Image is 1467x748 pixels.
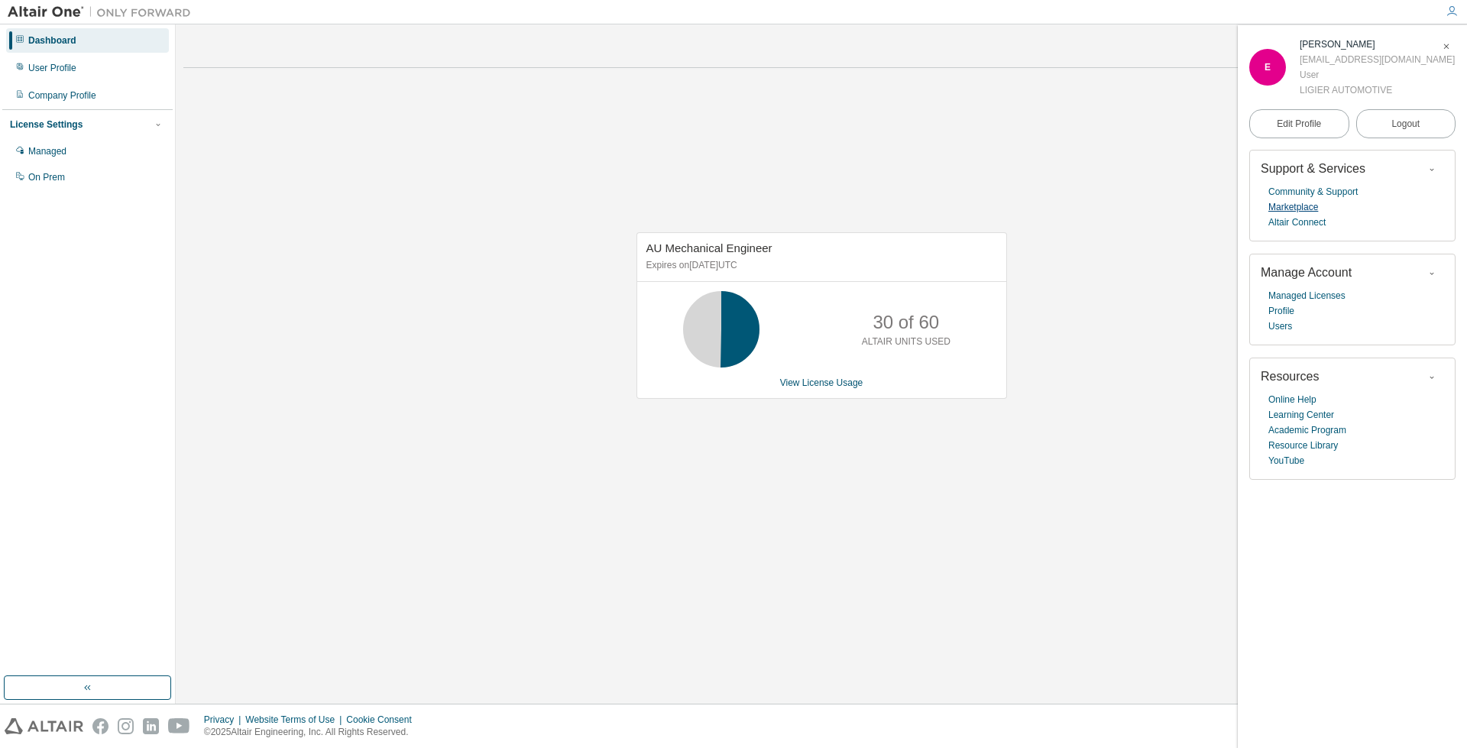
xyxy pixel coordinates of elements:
p: 30 of 60 [873,309,939,335]
span: Logout [1391,116,1420,131]
p: ALTAIR UNITS USED [862,335,950,348]
a: Managed Licenses [1268,288,1346,303]
div: User Profile [28,62,76,74]
a: View License Usage [780,377,863,388]
span: Manage Account [1261,266,1352,279]
a: Resource Library [1268,438,1338,453]
div: Cookie Consent [346,714,420,726]
a: Marketplace [1268,199,1318,215]
p: © 2025 Altair Engineering, Inc. All Rights Reserved. [204,726,421,739]
div: Privacy [204,714,245,726]
img: youtube.svg [168,718,190,734]
img: facebook.svg [92,718,108,734]
img: linkedin.svg [143,718,159,734]
div: Managed [28,145,66,157]
a: Academic Program [1268,423,1346,438]
span: E [1265,62,1271,73]
a: YouTube [1268,453,1304,468]
div: [EMAIL_ADDRESS][DOMAIN_NAME] [1300,52,1455,67]
span: Resources [1261,370,1319,383]
div: License Settings [10,118,83,131]
span: Edit Profile [1277,118,1321,130]
div: Company Profile [28,89,96,102]
img: instagram.svg [118,718,134,734]
img: altair_logo.svg [5,718,83,734]
div: LIGIER AUTOMOTIVE [1300,83,1455,98]
div: Emile PALLANDRE [1300,37,1455,52]
div: On Prem [28,171,65,183]
div: User [1300,67,1455,83]
a: Profile [1268,303,1294,319]
span: AU Mechanical Engineer [646,241,772,254]
a: Online Help [1268,392,1316,407]
a: Edit Profile [1249,109,1349,138]
p: Expires on [DATE] UTC [646,259,993,272]
div: Website Terms of Use [245,714,346,726]
div: Dashboard [28,34,76,47]
img: Altair One [8,5,199,20]
button: Logout [1356,109,1456,138]
a: Users [1268,319,1292,334]
span: Support & Services [1261,162,1365,175]
a: Altair Connect [1268,215,1326,230]
a: Community & Support [1268,184,1358,199]
a: Learning Center [1268,407,1334,423]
